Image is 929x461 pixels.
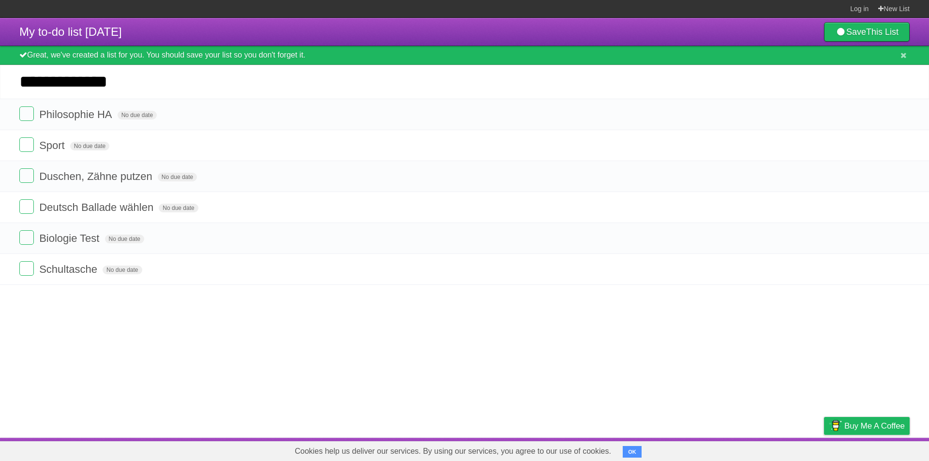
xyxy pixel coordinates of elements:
button: OK [623,446,642,458]
a: Terms [779,440,800,459]
a: Developers [727,440,766,459]
a: Suggest a feature [849,440,910,459]
a: SaveThis List [824,22,910,42]
span: No due date [158,173,197,181]
label: Done [19,168,34,183]
a: About [695,440,716,459]
img: Buy me a coffee [829,417,842,434]
label: Done [19,199,34,214]
span: Duschen, Zähne putzen [39,170,155,182]
b: This List [866,27,899,37]
span: No due date [105,235,144,243]
span: Cookies help us deliver our services. By using our services, you agree to our use of cookies. [285,442,621,461]
a: Privacy [811,440,837,459]
span: No due date [70,142,109,150]
span: Schultasche [39,263,100,275]
span: My to-do list [DATE] [19,25,122,38]
span: Buy me a coffee [844,417,905,434]
label: Done [19,230,34,245]
span: Deutsch Ballade wählen [39,201,156,213]
span: No due date [118,111,157,119]
label: Done [19,137,34,152]
span: Philosophie HA [39,108,114,120]
span: No due date [159,204,198,212]
span: Biologie Test [39,232,102,244]
label: Done [19,261,34,276]
a: Buy me a coffee [824,417,910,435]
span: No due date [103,266,142,274]
label: Done [19,106,34,121]
span: Sport [39,139,67,151]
